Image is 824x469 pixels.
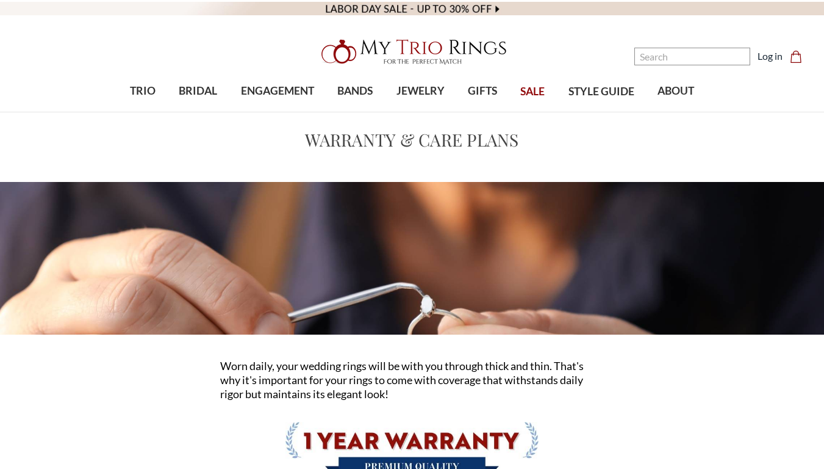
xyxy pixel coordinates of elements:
[220,359,584,401] span: Worn daily, your wedding rings will be with you through thick and thin. That's why it's important...
[326,71,384,111] a: BANDS
[758,49,783,64] a: Log in
[130,83,156,99] span: TRIO
[456,71,509,111] a: GIFTS
[384,71,456,111] a: JEWELRY
[634,48,750,65] input: Search and use arrows or TAB to navigate results
[396,83,445,99] span: JEWELRY
[414,111,426,112] button: submenu toggle
[520,84,545,100] span: SALE
[568,84,634,100] span: STYLE GUIDE
[509,72,556,112] a: SALE
[790,51,802,63] svg: cart.cart_preview
[271,111,284,112] button: submenu toggle
[337,83,373,99] span: BANDS
[790,49,809,64] a: Cart with 0 items
[468,83,497,99] span: GIFTS
[229,71,326,111] a: ENGAGEMENT
[556,72,645,112] a: STYLE GUIDE
[241,83,314,99] span: ENGAGEMENT
[239,32,585,71] a: My Trio Rings
[349,111,361,112] button: submenu toggle
[476,111,489,112] button: submenu toggle
[137,111,149,112] button: submenu toggle
[22,127,802,153] h1: Warranty & Care Plans
[192,111,204,112] button: submenu toggle
[315,32,510,71] img: My Trio Rings
[167,71,229,111] a: BRIDAL
[118,71,167,111] a: TRIO
[179,83,217,99] span: BRIDAL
